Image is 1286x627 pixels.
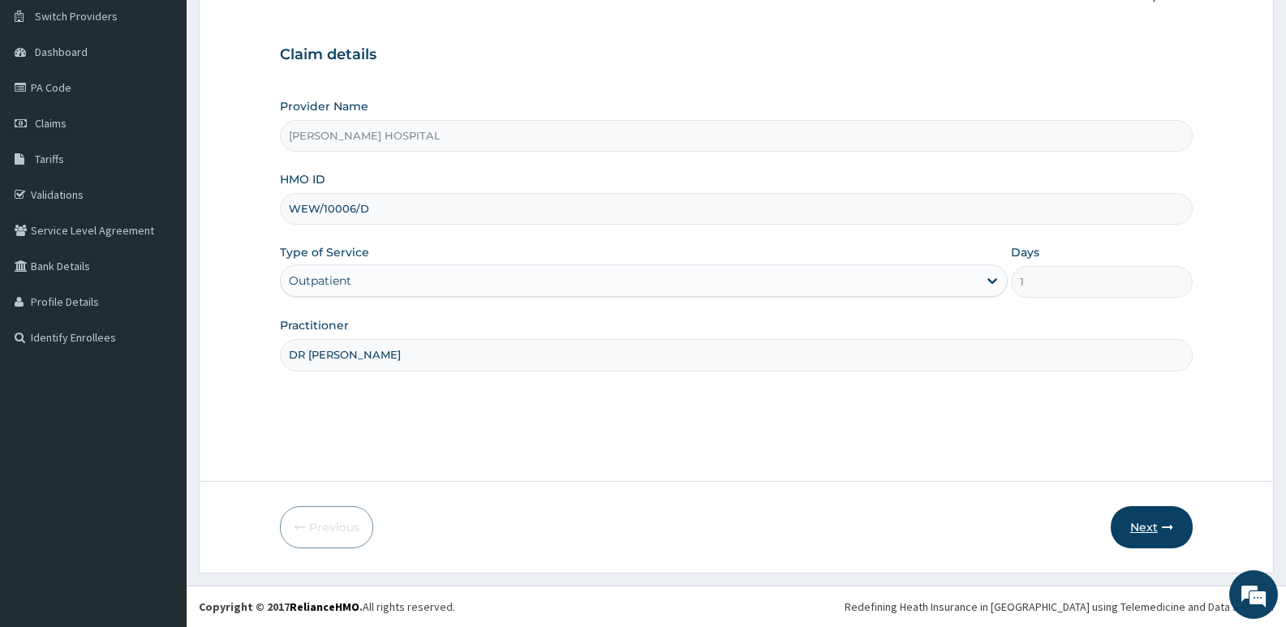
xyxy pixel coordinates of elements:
[280,171,325,187] label: HMO ID
[1011,244,1039,260] label: Days
[84,91,273,112] div: Chat with us now
[845,599,1274,615] div: Redefining Heath Insurance in [GEOGRAPHIC_DATA] using Telemedicine and Data Science!
[280,317,349,333] label: Practitioner
[35,116,67,131] span: Claims
[35,45,88,59] span: Dashboard
[266,8,305,47] div: Minimize live chat window
[94,204,224,368] span: We're online!
[35,152,64,166] span: Tariffs
[280,244,369,260] label: Type of Service
[280,506,373,548] button: Previous
[187,586,1286,627] footer: All rights reserved.
[30,81,66,122] img: d_794563401_company_1708531726252_794563401
[280,46,1193,64] h3: Claim details
[8,443,309,500] textarea: Type your message and hit 'Enter'
[289,273,351,289] div: Outpatient
[199,599,363,614] strong: Copyright © 2017 .
[280,98,368,114] label: Provider Name
[280,193,1193,225] input: Enter HMO ID
[1111,506,1193,548] button: Next
[35,9,118,24] span: Switch Providers
[290,599,359,614] a: RelianceHMO
[280,339,1193,371] input: Enter Name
